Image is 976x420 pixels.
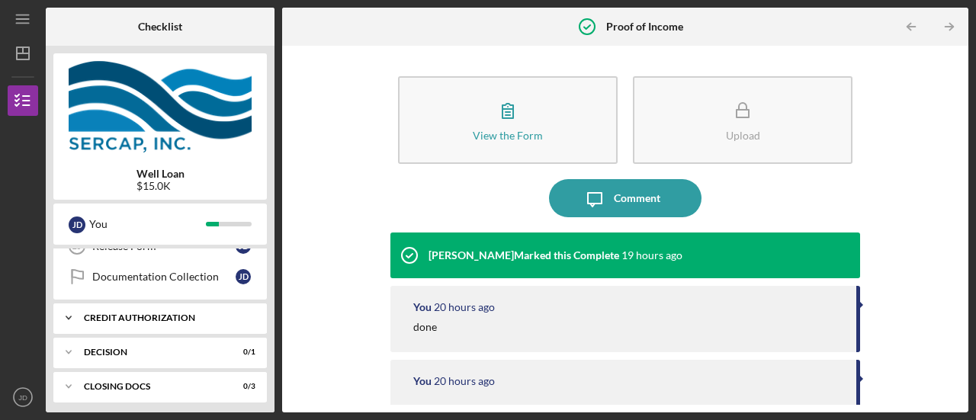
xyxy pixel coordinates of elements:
b: Checklist [138,21,182,33]
div: done [413,321,437,333]
div: You [413,375,432,387]
a: Documentation CollectionJD [61,261,259,292]
text: JD [18,393,27,402]
div: 0 / 1 [228,348,255,357]
time: 2025-09-16 18:00 [434,375,495,387]
button: View the Form [398,76,618,164]
div: View the Form [473,130,543,141]
div: J D [69,216,85,233]
div: You [89,211,206,237]
img: Product logo [53,61,267,152]
button: Upload [633,76,852,164]
div: Upload [726,130,760,141]
b: Well Loan [136,168,185,180]
div: CLOSING DOCS [84,382,217,391]
div: You [413,301,432,313]
b: Proof of Income [606,21,683,33]
time: 2025-09-16 19:07 [621,249,682,261]
div: [PERSON_NAME] Marked this Complete [429,249,619,261]
div: J D [236,269,251,284]
div: Documentation Collection [92,271,236,283]
div: $15.0K [136,180,185,192]
time: 2025-09-16 18:00 [434,301,495,313]
div: Decision [84,348,217,357]
div: CREDIT AUTHORIZATION [84,313,248,322]
button: JD [8,382,38,412]
div: Comment [614,179,660,217]
button: Comment [549,179,701,217]
div: 0 / 3 [228,382,255,391]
